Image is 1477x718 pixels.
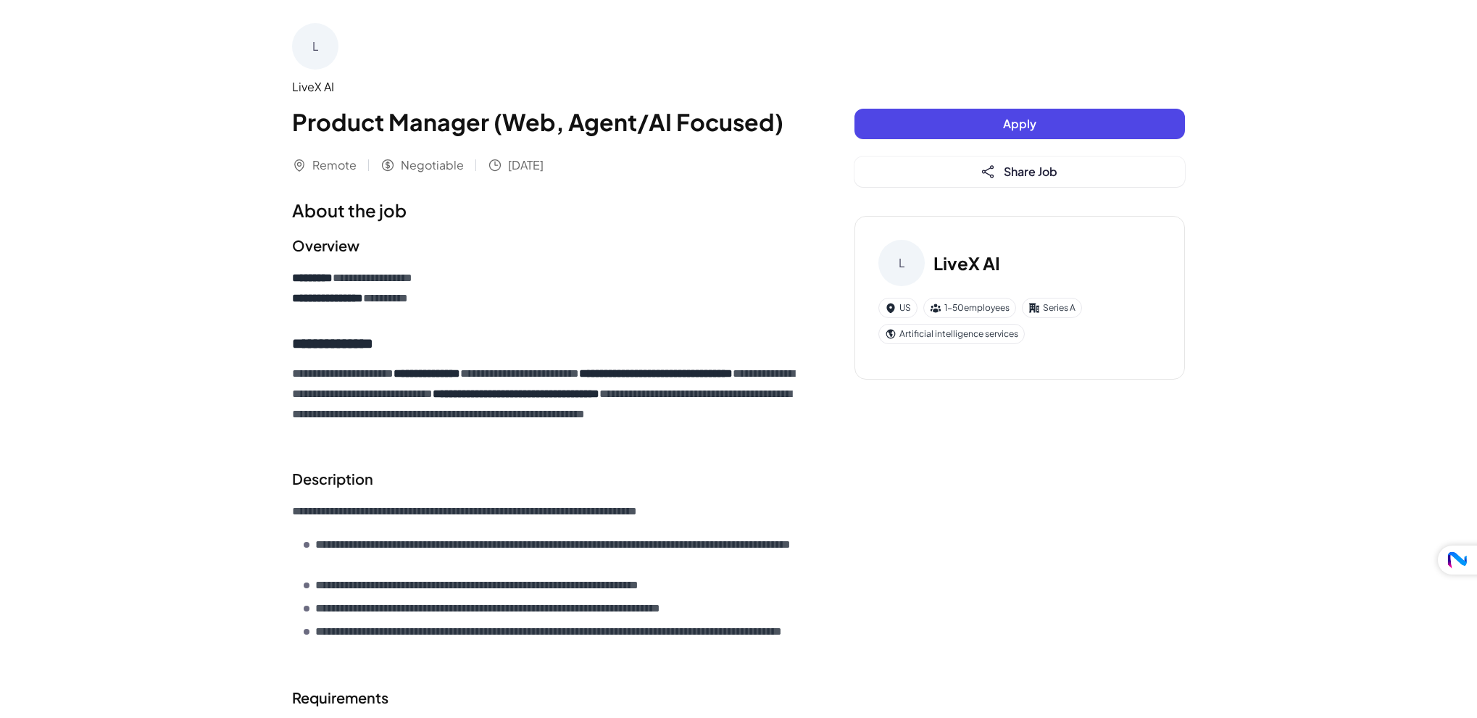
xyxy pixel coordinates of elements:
h2: Requirements [292,687,796,709]
span: Apply [1003,116,1036,131]
h2: Description [292,468,796,490]
button: Share Job [854,156,1185,187]
button: Apply [854,109,1185,139]
h1: About the job [292,197,796,223]
h1: Product Manager (Web, Agent/AI Focused) [292,104,796,139]
h3: LiveX AI [933,250,1000,276]
div: 1-50 employees [923,298,1016,318]
div: LiveX AI [292,78,796,96]
span: [DATE] [508,156,544,174]
div: US [878,298,918,318]
h2: Overview [292,235,796,256]
span: Negotiable [401,156,464,174]
div: L [292,23,338,70]
div: Artificial intelligence services [878,324,1025,344]
div: Series A [1022,298,1082,318]
span: Share Job [1004,164,1057,179]
div: L [878,240,925,286]
span: Remote [312,156,357,174]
